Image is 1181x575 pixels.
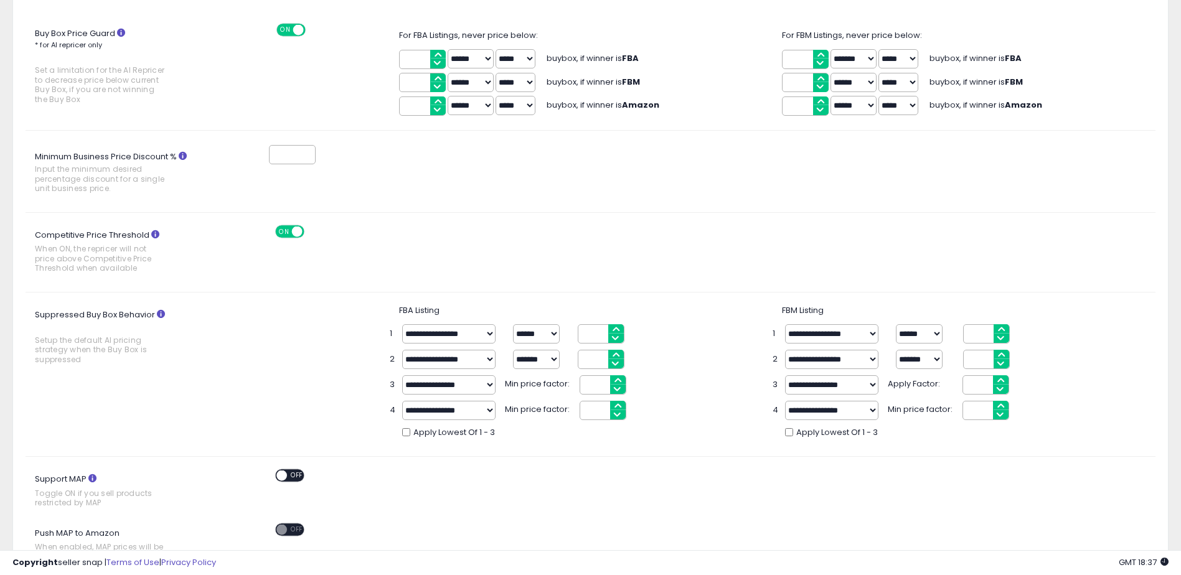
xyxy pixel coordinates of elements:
span: 2025-10-7 18:37 GMT [1119,556,1169,568]
b: FBA [1005,52,1022,64]
a: Terms of Use [106,556,159,568]
span: buybox, if winner is [929,99,1042,111]
span: Apply Lowest Of 1 - 3 [796,427,878,439]
span: When enabled, MAP prices will be sent to Amazon for active listings. [35,542,166,571]
span: Min price factor: [505,401,573,416]
label: Support MAP [26,469,198,514]
span: Min price factor: [505,375,573,390]
div: seller snap | | [12,557,216,569]
span: buybox, if winner is [547,76,640,88]
span: OFF [287,524,307,535]
b: FBM [1005,76,1023,88]
span: Toggle ON if you sell products restricted by MAP [35,489,166,508]
label: Suppressed Buy Box Behavior [26,305,198,371]
span: buybox, if winner is [929,76,1023,88]
span: 1 [390,328,396,340]
span: 3 [390,379,396,391]
span: OFF [287,470,307,481]
span: 4 [773,404,779,416]
span: FBM Listing [782,304,824,316]
a: Privacy Policy [161,556,216,568]
span: Apply Lowest Of 1 - 3 [413,427,495,439]
span: When ON, the repricer will not price above Competitive Price Threshold when available [35,244,166,273]
span: For FBA Listings, never price below: [399,29,538,41]
span: For FBM Listings, never price below: [782,29,922,41]
strong: Copyright [12,556,58,568]
b: Amazon [1005,99,1042,111]
span: Input the minimum desired percentage discount for a single unit business price. [35,164,166,193]
label: Buy Box Price Guard [26,24,198,111]
span: buybox, if winner is [929,52,1022,64]
span: buybox, if winner is [547,52,639,64]
span: Set a limitation for the AI Repricer to decrease price below current Buy Box, if you are not winn... [35,65,166,104]
span: 2 [773,353,779,365]
small: * for AI repricer only [35,40,102,50]
span: ON [276,226,292,236]
label: Minimum Business Price Discount % [26,147,198,200]
span: OFF [302,226,322,236]
span: 1 [773,328,779,340]
label: Competitive Price Threshold [26,225,198,279]
span: 2 [390,353,396,365]
span: buybox, if winner is [547,99,659,111]
span: OFF [304,24,324,35]
span: 3 [773,379,779,391]
span: Setup the default AI pricing strategy when the Buy Box is suppressed [35,335,166,364]
span: 4 [390,404,396,416]
b: FBM [622,76,640,88]
span: FBA Listing [399,304,440,316]
span: Apply Factor: [888,375,956,390]
span: Min price factor: [888,401,956,416]
b: Amazon [622,99,659,111]
b: FBA [622,52,639,64]
span: ON [278,24,293,35]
